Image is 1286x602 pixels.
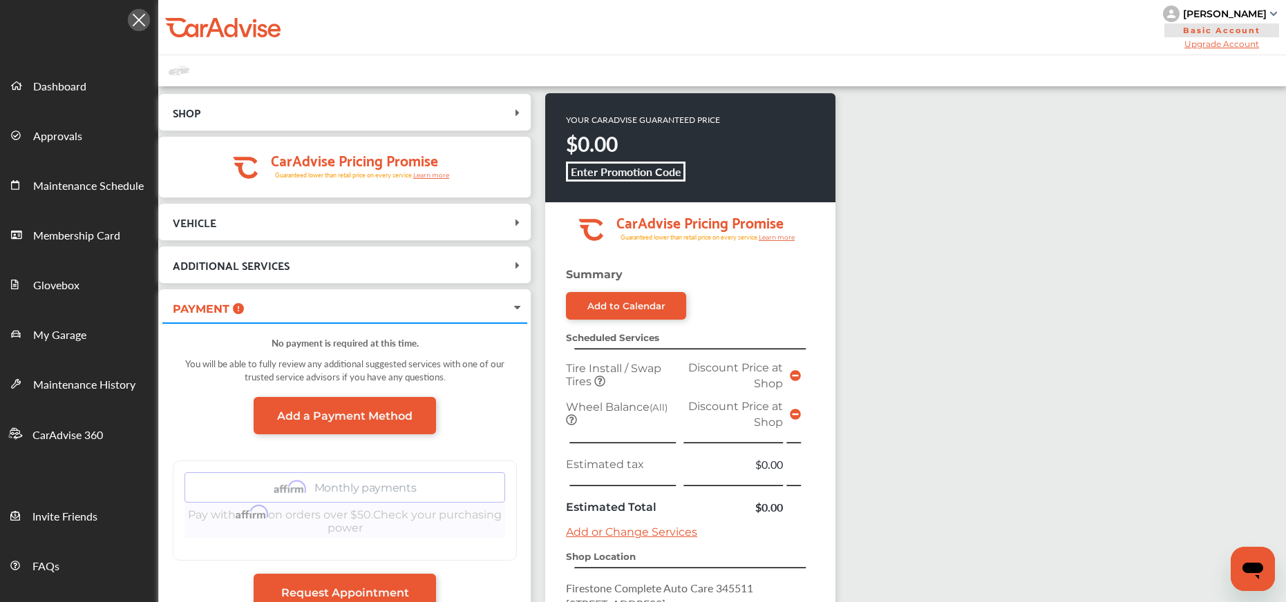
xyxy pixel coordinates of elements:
[128,9,150,31] img: Icon.5fd9dcc7.svg
[566,292,686,320] a: Add to Calendar
[571,164,681,179] b: Enter Promotion Code
[32,508,97,526] span: Invite Friends
[281,586,409,599] span: Request Appointment
[277,409,413,423] span: Add a Payment Method
[1,358,158,408] a: Maintenance History
[32,558,59,576] span: FAQs
[33,227,120,245] span: Membership Card
[1,110,158,159] a: Approvals
[566,580,753,596] span: Firestone Complete Auto Care 345511
[33,277,79,295] span: Glovebox
[173,255,290,274] span: ADDITIONAL SERVICES
[566,268,623,281] strong: Summary
[680,453,786,476] td: $0.00
[173,350,517,397] div: You will be able to fully review any additional suggested services with one of our trusted servic...
[1163,6,1180,22] img: knH8PDtVvWoAbQRylUukY18CTiRevjo20fAtgn5MLBQj4uumYvk2MzTtcAIzfGAtb1XOLVMAvhLuqoNAbL4reqehy0jehNKdM...
[33,177,144,195] span: Maintenance Schedule
[587,300,665,311] div: Add to Calendar
[566,400,668,414] span: Wheel Balance
[33,327,86,344] span: My Garage
[1163,39,1280,49] span: Upgrade Account
[1183,8,1267,20] div: [PERSON_NAME]
[562,496,680,518] td: Estimated Total
[1231,547,1275,591] iframe: Button to launch messaging window
[173,103,200,122] span: SHOP
[1,60,158,110] a: Dashboard
[566,332,659,343] strong: Scheduled Services
[1,309,158,358] a: My Garage
[169,62,189,79] img: placeholder_car.fcab19be.svg
[759,233,795,241] tspan: Learn more
[271,147,438,172] tspan: CarAdvise Pricing Promise
[272,336,419,349] strong: No payment is required at this time.
[275,171,413,179] tspan: Guaranteed lower than retail price on every service.
[566,362,661,388] span: Tire Install / Swap Tires
[566,114,720,126] p: YOUR CARADVISE GUARANTEED PRICE
[566,129,618,158] strong: $0.00
[1,259,158,309] a: Glovebox
[680,496,786,518] td: $0.00
[616,209,784,234] tspan: CarAdvise Pricing Promise
[688,361,783,390] span: Discount Price at Shop
[650,402,668,413] small: (All)
[621,233,759,242] tspan: Guaranteed lower than retail price on every service.
[254,397,436,434] a: Add a Payment Method
[32,427,103,445] span: CarAdvise 360
[562,453,680,476] td: Estimated tax
[566,551,636,562] strong: Shop Location
[688,400,783,429] span: Discount Price at Shop
[33,78,86,96] span: Dashboard
[33,376,135,394] span: Maintenance History
[1,159,158,209] a: Maintenance Schedule
[1164,23,1279,37] span: Basic Account
[173,302,229,315] span: PAYMENT
[33,128,82,146] span: Approvals
[413,171,450,179] tspan: Learn more
[173,213,216,231] span: VEHICLE
[566,525,697,538] a: Add or Change Services
[1270,12,1277,16] img: sCxJUJ+qAmfqhQGDUl18vwLg4ZYJ6CxN7XmbOMBAAAAAElFTkSuQmCC
[1,209,158,259] a: Membership Card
